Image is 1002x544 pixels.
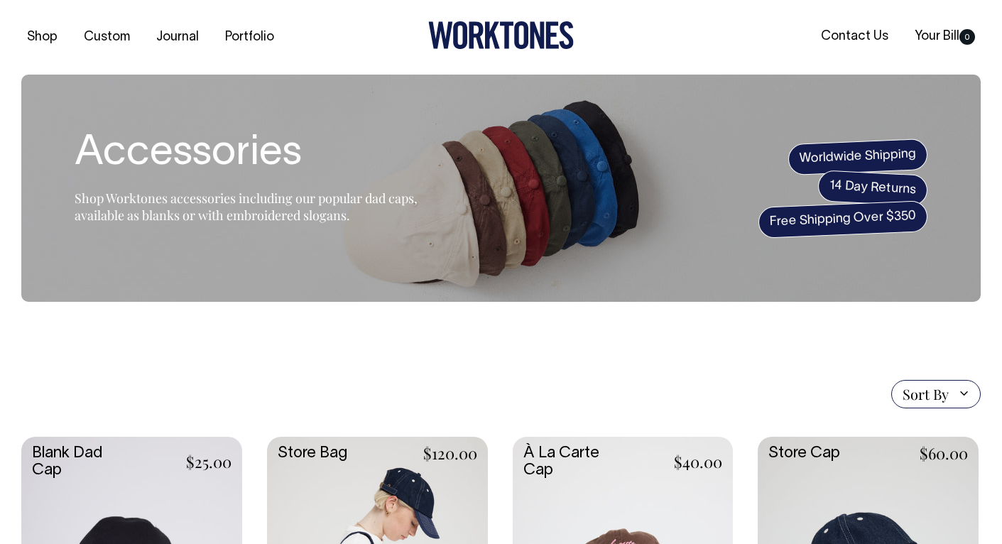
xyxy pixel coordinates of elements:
[817,170,928,207] span: 14 Day Returns
[78,26,136,49] a: Custom
[903,386,949,403] span: Sort By
[75,190,418,224] span: Shop Worktones accessories including our popular dad caps, available as blanks or with embroidere...
[151,26,205,49] a: Journal
[21,26,63,49] a: Shop
[75,131,430,177] h1: Accessories
[815,25,894,48] a: Contact Us
[909,25,981,48] a: Your Bill0
[758,200,928,239] span: Free Shipping Over $350
[959,29,975,45] span: 0
[788,138,928,175] span: Worldwide Shipping
[219,26,280,49] a: Portfolio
